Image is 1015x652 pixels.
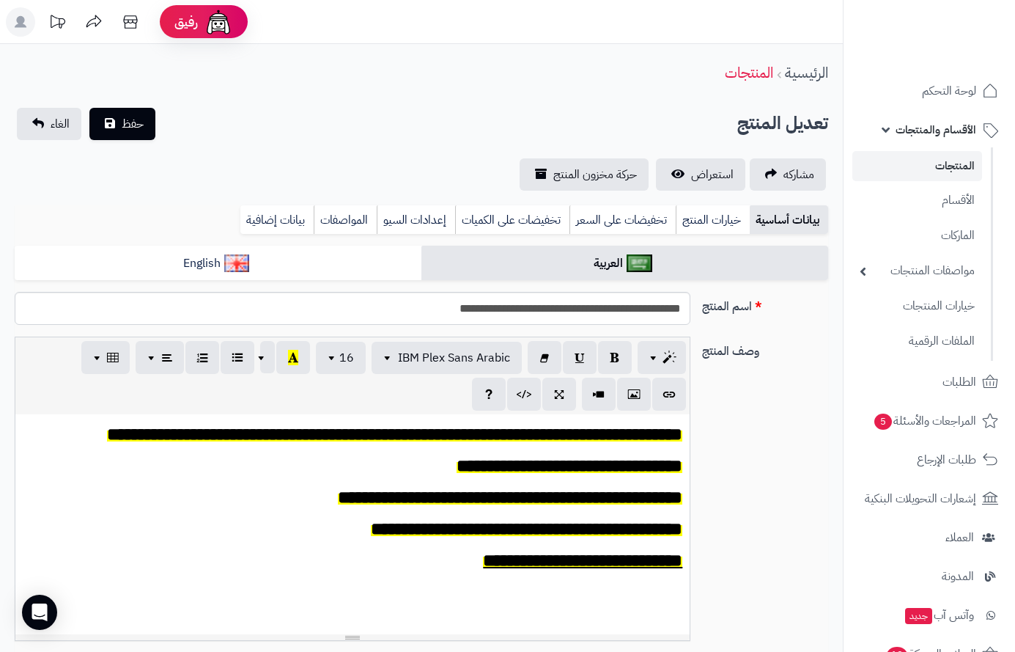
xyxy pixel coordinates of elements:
[750,158,826,191] a: مشاركه
[696,337,834,360] label: وصف المنتج
[204,7,233,37] img: ai-face.png
[917,450,976,470] span: طلبات الإرجاع
[520,158,649,191] a: حركة مخزون المنتج
[316,342,366,374] button: 16
[852,73,1006,109] a: لوحة التحكم
[314,205,377,235] a: المواصفات
[852,442,1006,477] a: طلبات الإرجاع
[421,246,828,282] a: العربية
[676,205,750,235] a: خيارات المنتج
[904,605,974,626] span: وآتس آب
[372,342,522,374] button: IBM Plex Sans Arabic
[873,411,976,431] span: المراجعات والأسئلة
[852,220,982,252] a: الماركات
[553,166,637,183] span: حركة مخزون المنتج
[398,349,510,367] span: IBM Plex Sans Arabic
[896,120,976,140] span: الأقسام والمنتجات
[17,108,81,140] a: الغاء
[89,108,155,140] button: حفظ
[852,185,982,216] a: الأقسام
[852,151,982,181] a: المنتجات
[750,205,828,235] a: بيانات أساسية
[942,566,974,587] span: المدونة
[656,158,745,191] a: استعراض
[39,7,75,40] a: تحديثات المنصة
[852,255,982,287] a: مواصفات المنتجات
[922,81,976,101] span: لوحة التحكم
[852,481,1006,516] a: إشعارات التحويلات البنكية
[339,349,354,367] span: 16
[240,205,314,235] a: بيانات إضافية
[852,326,982,357] a: الملفات الرقمية
[569,205,676,235] a: تخفيضات على السعر
[945,527,974,548] span: العملاء
[15,246,421,282] a: English
[455,205,569,235] a: تخفيضات على الكميات
[865,488,976,509] span: إشعارات التحويلات البنكية
[691,166,734,183] span: استعراض
[122,115,144,133] span: حفظ
[874,414,892,430] span: 5
[783,166,814,183] span: مشاركه
[852,403,1006,439] a: المراجعات والأسئلة5
[852,520,1006,555] a: العملاء
[224,254,250,272] img: English
[725,62,773,84] a: المنتجات
[852,559,1006,594] a: المدونة
[942,372,976,392] span: الطلبات
[852,290,982,322] a: خيارات المنتجات
[696,292,834,315] label: اسم المنتج
[852,365,1006,400] a: الطلبات
[785,62,828,84] a: الرئيسية
[51,115,70,133] span: الغاء
[377,205,455,235] a: إعدادات السيو
[737,109,828,139] h2: تعديل المنتج
[627,254,652,272] img: العربية
[174,13,198,31] span: رفيق
[22,595,57,630] div: Open Intercom Messenger
[905,608,932,624] span: جديد
[852,598,1006,633] a: وآتس آبجديد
